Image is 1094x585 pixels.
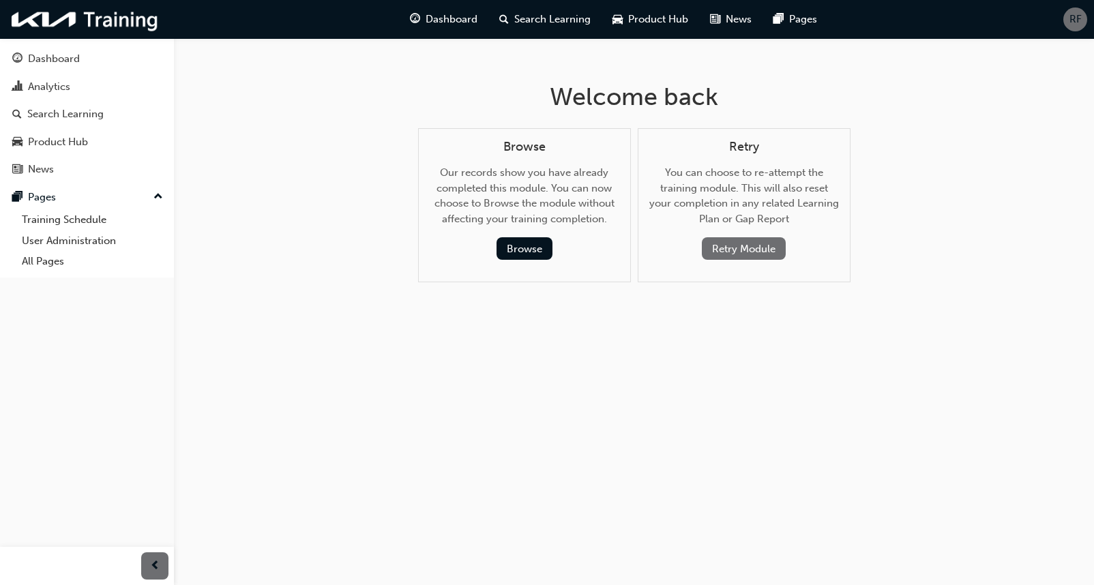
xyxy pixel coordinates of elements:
[12,192,23,204] span: pages-icon
[514,12,591,27] span: Search Learning
[28,51,80,67] div: Dashboard
[5,102,168,127] a: Search Learning
[16,230,168,252] a: User Administration
[12,164,23,176] span: news-icon
[12,53,23,65] span: guage-icon
[12,108,22,121] span: search-icon
[726,12,752,27] span: News
[12,81,23,93] span: chart-icon
[410,11,420,28] span: guage-icon
[1069,12,1082,27] span: RF
[418,82,851,112] h1: Welcome back
[5,44,168,185] button: DashboardAnalyticsSearch LearningProduct HubNews
[763,5,828,33] a: pages-iconPages
[28,79,70,95] div: Analytics
[649,140,839,260] div: You can choose to re-attempt the training module. This will also reset your completion in any rel...
[27,106,104,122] div: Search Learning
[153,188,163,206] span: up-icon
[28,190,56,205] div: Pages
[426,12,477,27] span: Dashboard
[28,162,54,177] div: News
[497,237,552,260] button: Browse
[5,130,168,155] a: Product Hub
[399,5,488,33] a: guage-iconDashboard
[773,11,784,28] span: pages-icon
[16,251,168,272] a: All Pages
[5,46,168,72] a: Dashboard
[710,11,720,28] span: news-icon
[602,5,699,33] a: car-iconProduct Hub
[789,12,817,27] span: Pages
[16,209,168,230] a: Training Schedule
[430,140,619,155] h4: Browse
[5,185,168,210] button: Pages
[488,5,602,33] a: search-iconSearch Learning
[12,136,23,149] span: car-icon
[649,140,839,155] h4: Retry
[7,5,164,33] img: kia-training
[5,157,168,182] a: News
[699,5,763,33] a: news-iconNews
[628,12,688,27] span: Product Hub
[1063,7,1087,31] button: RF
[702,237,786,260] button: Retry Module
[612,11,623,28] span: car-icon
[430,140,619,260] div: Our records show you have already completed this module. You can now choose to Browse the module ...
[5,74,168,100] a: Analytics
[150,558,160,575] span: prev-icon
[28,134,88,150] div: Product Hub
[499,11,509,28] span: search-icon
